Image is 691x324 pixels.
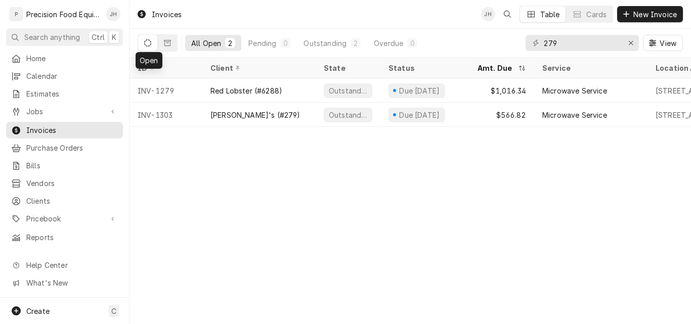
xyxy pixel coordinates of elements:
[6,122,123,138] a: Invoices
[106,7,120,21] div: Jason Hertel's Avatar
[542,63,637,73] div: Service
[6,193,123,209] a: Clients
[26,232,118,243] span: Reports
[328,85,368,96] div: Outstanding
[6,210,123,227] a: Go to Pricebook
[6,103,123,120] a: Go to Jobs
[26,71,118,81] span: Calendar
[106,7,120,21] div: JH
[129,103,202,127] div: INV-1303
[26,125,118,135] span: Invoices
[6,157,123,174] a: Bills
[210,110,300,120] div: [PERSON_NAME]'s (#279)
[26,88,118,99] span: Estimates
[9,7,23,21] div: P
[6,175,123,192] a: Vendors
[623,35,639,51] button: Erase input
[26,277,117,288] span: What's New
[138,63,192,73] div: ID
[26,160,118,171] span: Bills
[6,50,123,67] a: Home
[26,213,103,224] span: Pricebook
[26,178,118,189] span: Vendors
[26,53,118,64] span: Home
[658,38,678,49] span: View
[6,28,123,46] button: Search anythingCtrlK
[6,274,123,291] a: Go to What's New
[643,35,683,51] button: View
[210,63,306,73] div: Client
[26,260,117,270] span: Help Center
[499,6,515,22] button: Open search
[388,63,459,73] div: Status
[6,229,123,246] a: Reports
[481,7,495,21] div: Jason Hertel's Avatar
[227,38,233,49] div: 2
[353,38,359,49] div: 2
[398,85,441,96] div: Due [DATE]
[210,85,282,96] div: Red Lobster (#6288)
[26,9,101,20] div: Precision Food Equipment LLC
[136,52,162,69] div: Open
[26,307,50,315] span: Create
[112,32,116,42] span: K
[540,9,560,20] div: Table
[324,63,372,73] div: State
[586,9,607,20] div: Cards
[409,38,415,49] div: 0
[398,110,441,120] div: Due [DATE]
[282,38,288,49] div: 0
[248,38,276,49] div: Pending
[469,103,534,127] div: $566.82
[6,257,123,273] a: Go to Help Center
[542,110,607,120] div: Microwave Service
[304,38,347,49] div: Outstanding
[111,306,116,316] span: C
[6,85,123,102] a: Estimates
[374,38,403,49] div: Overdue
[481,7,495,21] div: JH
[26,196,118,206] span: Clients
[542,85,607,96] div: Microwave Service
[129,78,202,103] div: INV-1279
[544,35,620,51] input: Keyword search
[26,143,118,153] span: Purchase Orders
[6,140,123,156] a: Purchase Orders
[6,68,123,84] a: Calendar
[24,32,80,42] span: Search anything
[631,9,679,20] span: New Invoice
[92,32,105,42] span: Ctrl
[617,6,683,22] button: New Invoice
[26,106,103,117] span: Jobs
[191,38,221,49] div: All Open
[478,63,516,73] div: Amt. Due
[469,78,534,103] div: $1,016.34
[328,110,368,120] div: Outstanding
